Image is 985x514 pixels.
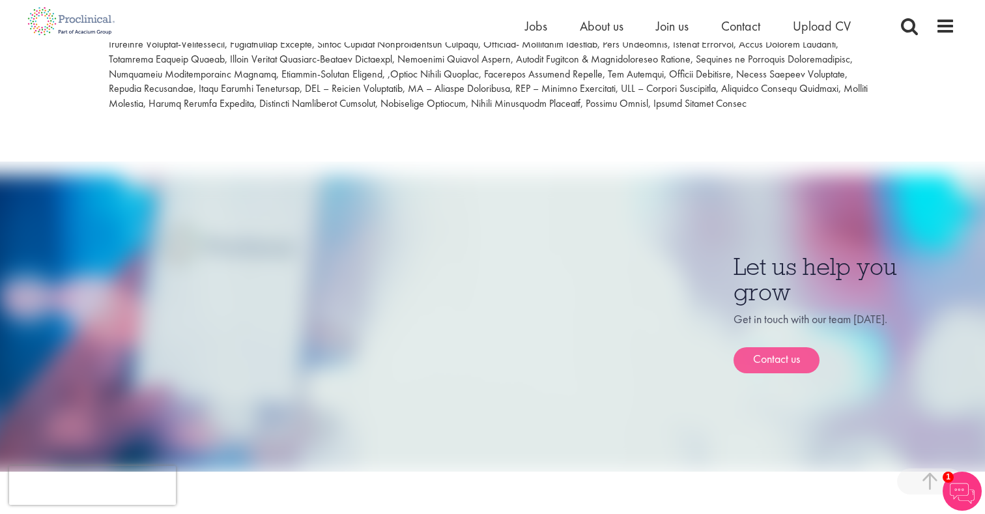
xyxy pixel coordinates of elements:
a: Upload CV [793,18,851,35]
h3: Let us help you grow [734,254,955,304]
a: Join us [656,18,689,35]
a: About us [580,18,623,35]
iframe: reCAPTCHA [9,466,176,505]
a: Contact us [734,347,820,373]
div: Get in touch with our team [DATE]. [734,311,955,373]
span: 1 [943,472,954,483]
a: Contact [721,18,760,35]
a: Jobs [525,18,547,35]
img: Chatbot [943,472,982,511]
